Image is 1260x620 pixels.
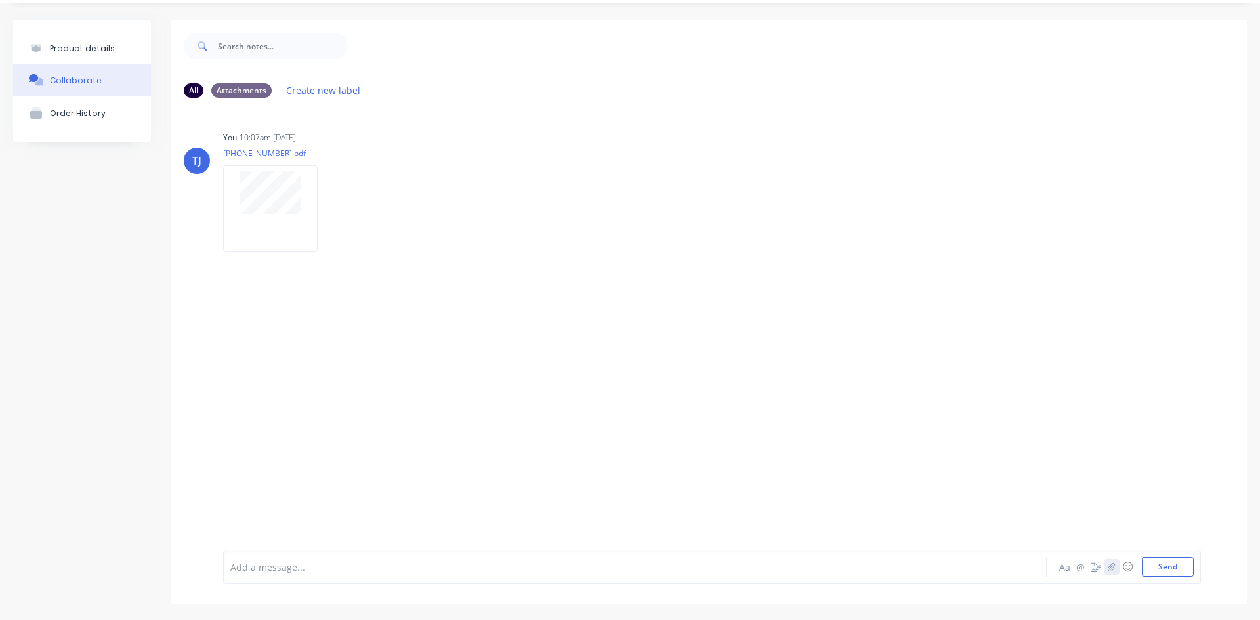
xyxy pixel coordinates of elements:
button: @ [1072,559,1088,575]
button: Order History [13,96,151,129]
button: Collaborate [13,64,151,96]
button: Aa [1057,559,1072,575]
div: Collaborate [50,75,102,85]
div: You [223,132,237,144]
div: Product details [50,43,115,53]
div: Attachments [211,83,272,98]
button: Send [1142,557,1194,577]
div: All [184,83,203,98]
div: 10:07am [DATE] [240,132,296,144]
button: Product details [13,33,151,64]
button: Create new label [280,81,367,99]
p: [PHONE_NUMBER].pdf [223,148,331,159]
input: Search notes... [218,33,348,59]
button: ☺ [1120,559,1135,575]
div: Order History [50,108,106,118]
div: TJ [192,153,201,169]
